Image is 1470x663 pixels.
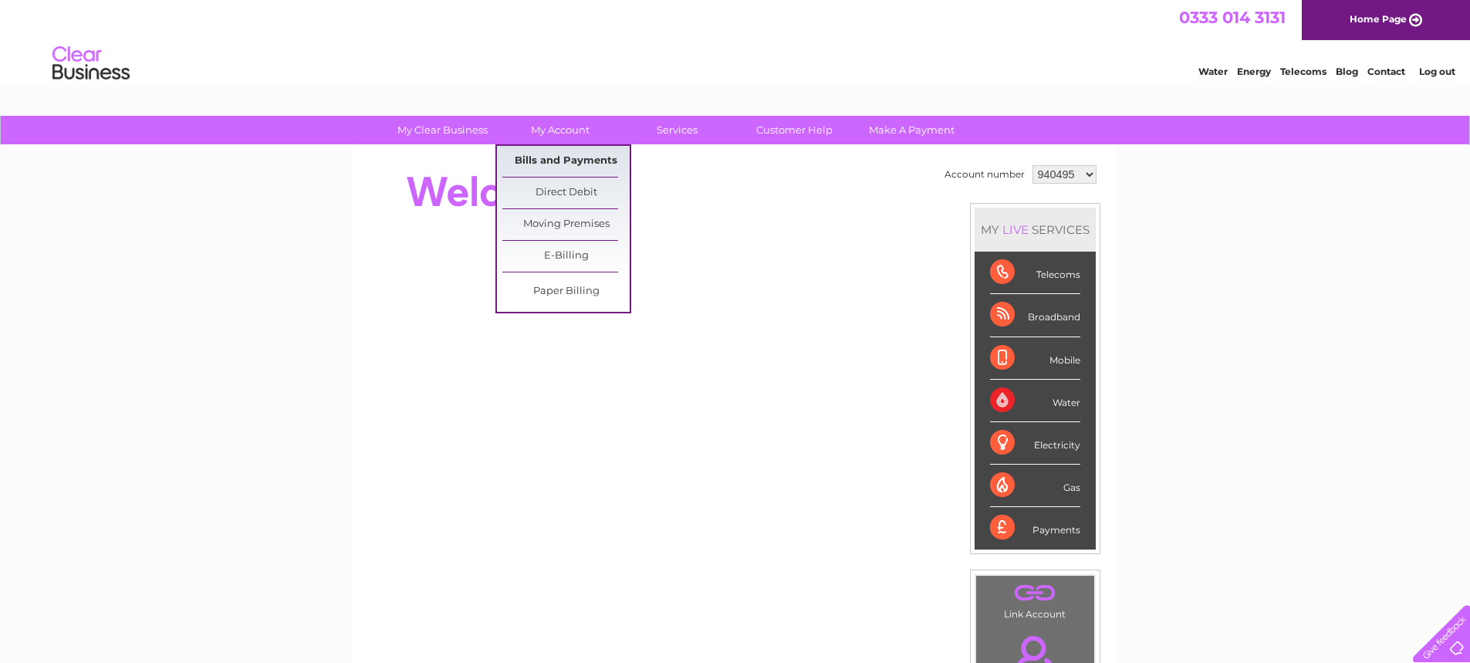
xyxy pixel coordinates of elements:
td: Account number [941,161,1029,188]
a: Make A Payment [848,116,975,144]
a: Contact [1367,66,1405,77]
div: Water [990,380,1080,422]
div: Payments [990,507,1080,549]
a: Telecoms [1280,66,1326,77]
a: Water [1198,66,1228,77]
div: Clear Business is a trading name of Verastar Limited (registered in [GEOGRAPHIC_DATA] No. 3667643... [371,8,1100,75]
div: Telecoms [990,252,1080,294]
div: Electricity [990,422,1080,465]
td: Link Account [975,575,1095,624]
a: Energy [1237,66,1271,77]
a: 0333 014 3131 [1179,8,1286,27]
div: Broadband [990,294,1080,337]
a: . [980,580,1090,607]
a: E-Billing [502,241,630,272]
div: LIVE [999,222,1032,237]
div: Mobile [990,337,1080,380]
div: MY SERVICES [975,208,1096,252]
a: Customer Help [731,116,858,144]
img: logo.png [52,40,130,87]
a: Direct Debit [502,178,630,208]
a: Paper Billing [502,276,630,307]
a: Log out [1419,66,1455,77]
a: My Clear Business [379,116,506,144]
a: Moving Premises [502,209,630,240]
a: Blog [1336,66,1358,77]
a: Bills and Payments [502,146,630,177]
a: Services [613,116,741,144]
a: My Account [496,116,623,144]
div: Gas [990,465,1080,507]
